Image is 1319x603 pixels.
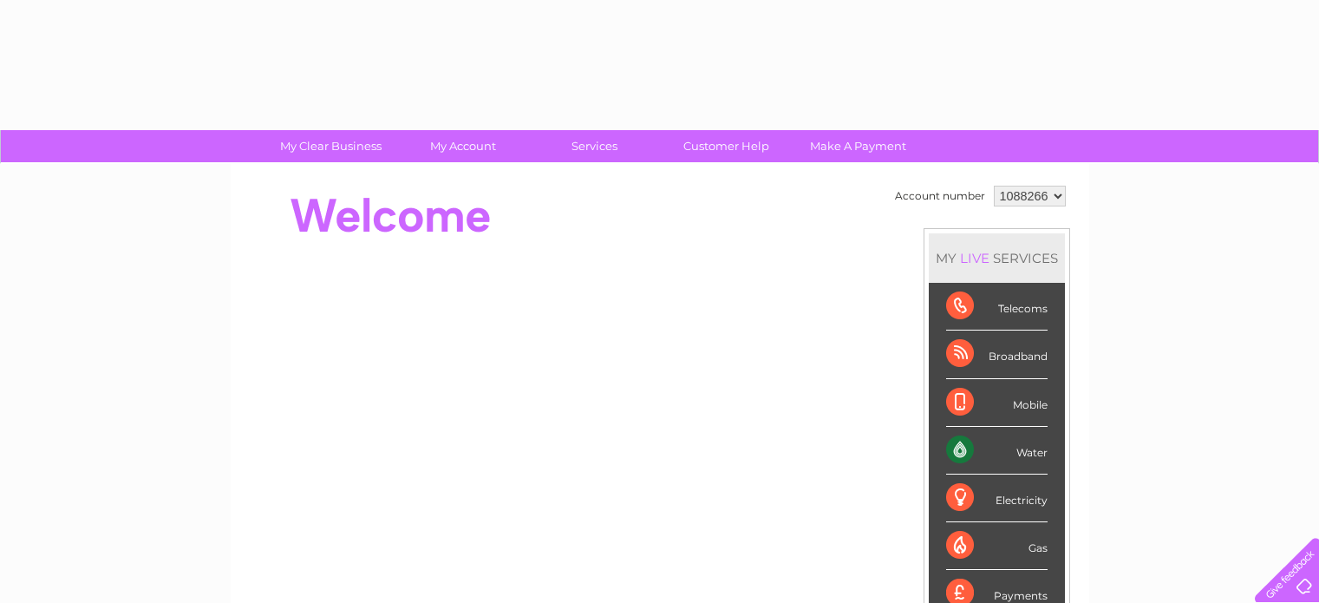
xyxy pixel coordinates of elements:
a: My Account [391,130,534,162]
div: Broadband [946,331,1048,378]
a: My Clear Business [259,130,402,162]
div: Telecoms [946,283,1048,331]
a: Services [523,130,666,162]
div: Gas [946,522,1048,570]
div: Mobile [946,379,1048,427]
div: MY SERVICES [929,233,1065,283]
div: LIVE [957,250,993,266]
div: Water [946,427,1048,475]
a: Customer Help [655,130,798,162]
div: Electricity [946,475,1048,522]
td: Account number [891,181,989,211]
a: Make A Payment [787,130,930,162]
